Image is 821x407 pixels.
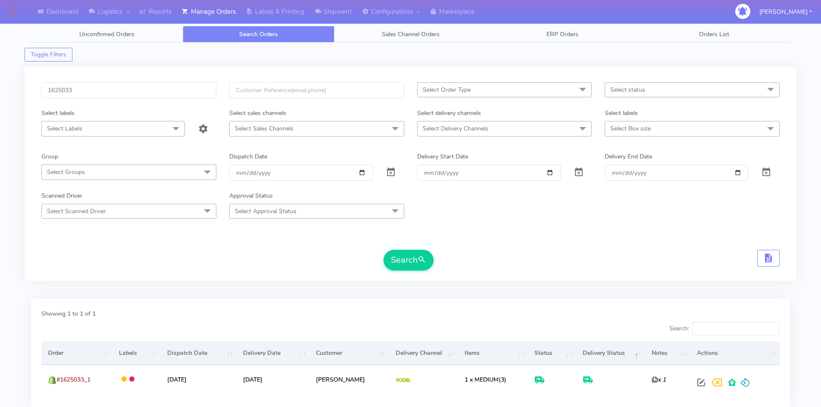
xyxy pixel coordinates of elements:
[382,30,440,38] span: Sales Channel Orders
[465,376,499,384] span: 1 x MEDIUM
[237,365,309,394] td: [DATE]
[229,191,273,200] label: Approval Status
[389,342,458,365] th: Delivery Channel: activate to sort column ascending
[79,30,134,38] span: Unconfirmed Orders
[31,26,790,43] ul: Tabs
[48,376,56,384] img: shopify.png
[41,152,58,161] label: Group
[47,124,82,133] span: Select Labels
[161,365,237,394] td: [DATE]
[458,342,528,365] th: Items: activate to sort column ascending
[645,342,690,365] th: Notes: activate to sort column ascending
[41,342,112,365] th: Order: activate to sort column ascending
[309,342,389,365] th: Customer: activate to sort column ascending
[605,152,652,161] label: Delivery End Date
[309,365,389,394] td: [PERSON_NAME]
[112,342,160,365] th: Labels: activate to sort column ascending
[576,342,645,365] th: Delivery Status: activate to sort column descending
[546,30,578,38] span: ERP Orders
[417,152,468,161] label: Delivery Start Date
[47,207,106,215] span: Select Scanned Driver
[161,342,237,365] th: Dispatch Date: activate to sort column ascending
[25,48,72,62] button: Toggle Filters
[669,322,780,336] label: Search:
[41,109,75,118] label: Select labels
[41,309,96,318] label: Showing 1 to 1 of 1
[237,342,309,365] th: Delivery Date: activate to sort column ascending
[47,168,85,176] span: Select Groups
[690,342,780,365] th: Actions: activate to sort column ascending
[528,342,576,365] th: Status: activate to sort column ascending
[652,376,666,384] i: x 1
[41,82,216,98] input: Order Id
[610,124,651,133] span: Select Box size
[41,191,82,200] label: Scanned Driver
[229,109,286,118] label: Select sales channels
[56,376,91,384] span: #1625033_1
[235,207,297,215] span: Select Approval Status
[465,376,506,384] span: (3)
[384,250,434,270] button: Search
[699,30,729,38] span: Orders List
[229,82,404,98] input: Customer Reference(email,phone)
[753,3,818,21] button: [PERSON_NAME]
[417,109,481,118] label: Select delivery channels
[235,124,293,133] span: Select Sales Channels
[396,378,411,382] img: Yodel
[605,109,638,118] label: Select labels
[692,322,780,336] input: Search:
[423,124,488,133] span: Select Delivery Channels
[229,152,267,161] label: Dispatch Date
[423,86,471,94] span: Select Order Type
[610,86,645,94] span: Select status
[239,30,278,38] span: Search Orders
